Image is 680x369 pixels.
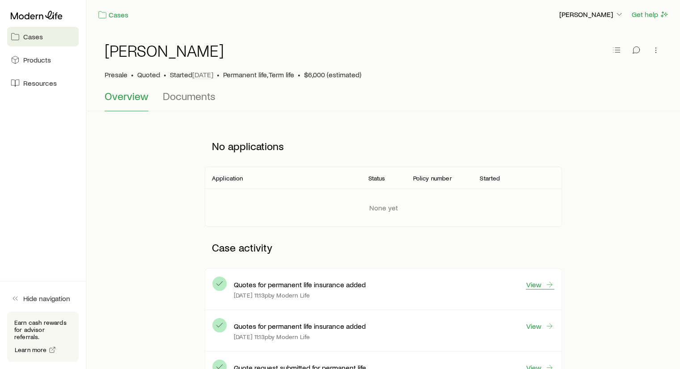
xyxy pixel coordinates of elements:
[23,79,57,88] span: Resources
[631,9,669,20] button: Get help
[7,27,79,46] a: Cases
[234,280,366,289] p: Quotes for permanent life insurance added
[7,289,79,308] button: Hide navigation
[137,70,160,79] span: Quoted
[217,70,220,79] span: •
[105,90,662,111] div: Case details tabs
[368,175,385,182] p: Status
[205,234,562,261] p: Case activity
[526,321,554,331] a: View
[23,294,70,303] span: Hide navigation
[212,175,243,182] p: Application
[170,70,213,79] p: Started
[97,10,129,20] a: Cases
[192,70,213,79] span: [DATE]
[559,9,624,20] button: [PERSON_NAME]
[234,322,366,331] p: Quotes for permanent life insurance added
[105,70,127,79] p: Presale
[23,32,43,41] span: Cases
[7,50,79,70] a: Products
[559,10,624,19] p: [PERSON_NAME]
[205,133,562,159] p: No applications
[369,203,398,212] p: None yet
[163,90,215,102] span: Documents
[223,70,294,79] span: Permanent life, Term life
[7,73,79,93] a: Resources
[298,70,300,79] span: •
[23,55,51,64] span: Products
[105,90,148,102] span: Overview
[413,175,452,182] p: Policy number
[7,312,79,362] div: Earn cash rewards for advisor referrals.Learn more
[14,319,72,340] p: Earn cash rewards for advisor referrals.
[15,347,47,353] span: Learn more
[526,280,554,289] a: View
[131,70,134,79] span: •
[304,70,361,79] span: $6,000 (estimated)
[234,333,310,340] p: [DATE] 11:13p by Modern Life
[234,292,310,299] p: [DATE] 11:13p by Modern Life
[480,175,500,182] p: Started
[164,70,166,79] span: •
[105,42,224,59] h1: [PERSON_NAME]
